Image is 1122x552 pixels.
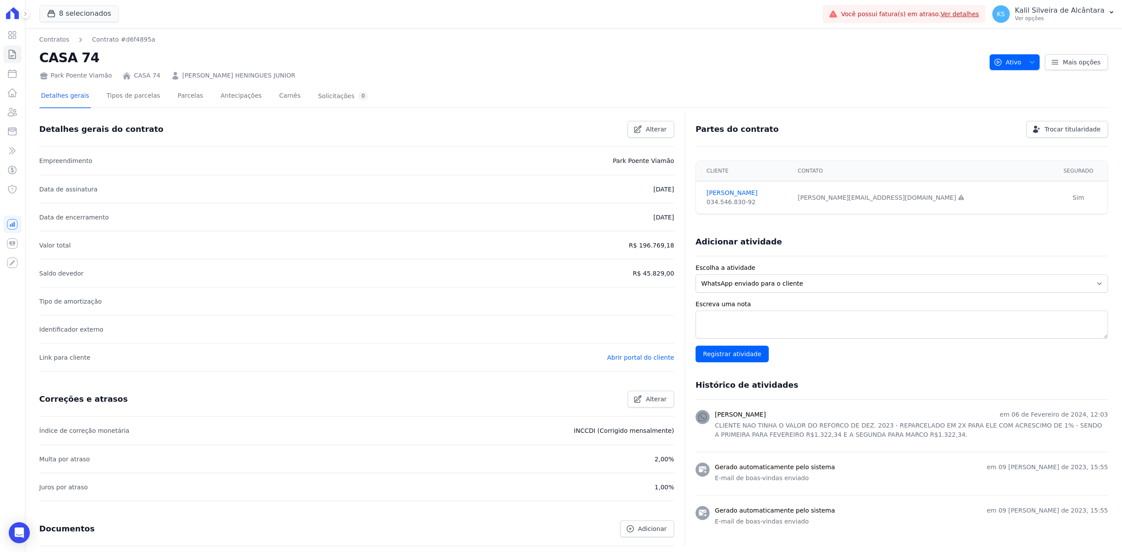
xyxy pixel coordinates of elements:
[646,395,667,403] span: Alterar
[134,71,160,80] a: CASA 74
[620,520,674,537] a: Adicionar
[39,124,163,134] h3: Detalhes gerais do contrato
[92,35,155,44] a: Contrato #d6f4895a
[607,354,674,361] a: Abrir portal do cliente
[715,410,766,419] h3: [PERSON_NAME]
[638,524,667,533] span: Adicionar
[39,35,156,44] nav: Breadcrumb
[707,188,787,198] a: [PERSON_NAME]
[39,85,91,108] a: Detalhes gerais
[655,482,674,492] p: 1,00%
[318,92,369,100] div: Solicitações
[39,35,983,44] nav: Breadcrumb
[219,85,263,108] a: Antecipações
[696,263,1108,272] label: Escolha a atividade
[715,463,835,472] h3: Gerado automaticamente pelo sistema
[1049,181,1108,214] td: Sim
[39,524,95,534] h3: Documentos
[715,421,1108,439] p: CLIENTE NAO TINHA O VALOR DO REFORCO DE DEZ. 2023 - REPARCELADO EM 2X PARA ELE COM ACRESCIMO DE 1...
[1000,410,1108,419] p: em 06 de Fevereiro de 2024, 12:03
[39,48,983,67] h2: CASA 74
[277,85,302,108] a: Carnês
[39,296,102,307] p: Tipo de amortização
[707,198,787,207] div: 034.546.830-92
[653,184,674,195] p: [DATE]
[176,85,205,108] a: Parcelas
[696,124,779,134] h3: Partes do contrato
[696,161,792,181] th: Cliente
[629,240,674,251] p: R$ 196.769,18
[941,11,979,18] a: Ver detalhes
[715,474,1108,483] p: E-mail de boas-vindas enviado
[1063,58,1101,67] span: Mais opções
[105,85,162,108] a: Tipos de parcelas
[316,85,370,108] a: Solicitações0
[696,346,769,362] input: Registrar atividade
[653,212,674,223] p: [DATE]
[646,125,667,134] span: Alterar
[655,454,674,464] p: 2,00%
[39,394,128,404] h3: Correções e atrasos
[1044,125,1101,134] span: Trocar titularidade
[39,35,69,44] a: Contratos
[628,121,674,138] a: Alterar
[715,517,1108,526] p: E-mail de boas-vindas enviado
[39,5,119,22] button: 8 selecionados
[39,352,90,363] p: Link para cliente
[39,425,130,436] p: Índice de correção monetária
[39,268,84,279] p: Saldo devedor
[39,454,90,464] p: Multa por atraso
[633,268,674,279] p: R$ 45.829,00
[985,2,1122,26] button: KS Kalil Silveira de Alcântara Ver opções
[994,54,1022,70] span: Ativo
[39,156,92,166] p: Empreendimento
[358,92,369,100] div: 0
[792,161,1049,181] th: Contato
[628,391,674,407] a: Alterar
[39,71,112,80] div: Park Poente Viamão
[696,237,782,247] h3: Adicionar atividade
[841,10,979,19] span: Você possui fatura(s) em atraso.
[39,212,109,223] p: Data de encerramento
[798,193,1044,202] div: [PERSON_NAME][EMAIL_ADDRESS][DOMAIN_NAME]
[696,380,798,390] h3: Histórico de atividades
[39,482,88,492] p: Juros por atraso
[39,184,98,195] p: Data de assinatura
[39,324,103,335] p: Identificador externo
[39,240,71,251] p: Valor total
[574,425,674,436] p: INCCDI (Corrigido mensalmente)
[990,54,1040,70] button: Ativo
[613,156,674,166] p: Park Poente Viamão
[1015,6,1104,15] p: Kalil Silveira de Alcântara
[1015,15,1104,22] p: Ver opções
[987,463,1108,472] p: em 09 [PERSON_NAME] de 2023, 15:55
[696,300,1108,309] label: Escreva uma nota
[1045,54,1108,70] a: Mais opções
[997,11,1005,17] span: KS
[987,506,1108,515] p: em 09 [PERSON_NAME] de 2023, 15:55
[715,506,835,515] h3: Gerado automaticamente pelo sistema
[9,522,30,543] div: Open Intercom Messenger
[1026,121,1108,138] a: Trocar titularidade
[1049,161,1108,181] th: Segurado
[182,71,295,80] a: [PERSON_NAME] HENINGUES JUNIOR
